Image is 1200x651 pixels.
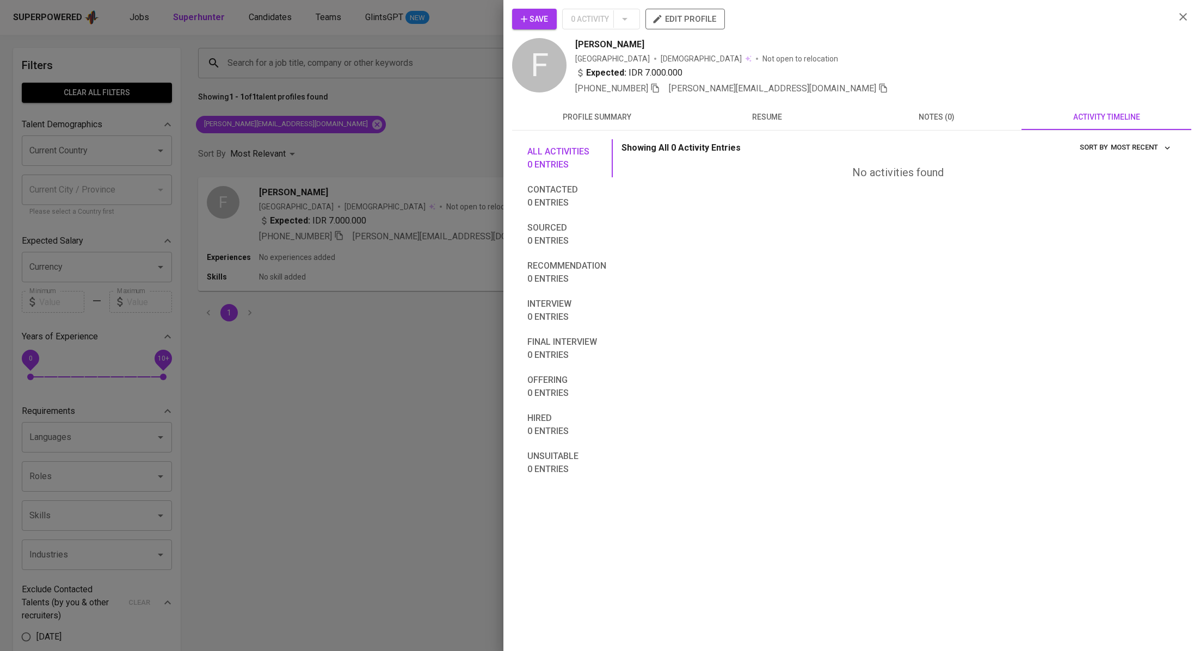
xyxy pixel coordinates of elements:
[527,450,606,476] span: Unsuitable 0 entries
[527,336,606,362] span: Final interview 0 entries
[1028,110,1185,124] span: activity timeline
[654,12,716,26] span: edit profile
[621,165,1174,181] div: No activities found
[527,297,606,324] span: Interview 0 entries
[621,141,741,154] p: Showing All 0 Activity Entries
[575,66,682,79] div: IDR 7.000.000
[1108,139,1174,156] button: sort by
[645,9,725,29] button: edit profile
[521,13,548,26] span: Save
[527,259,606,286] span: Recommendation 0 entries
[762,53,838,64] p: Not open to relocation
[519,110,675,124] span: profile summary
[688,110,845,124] span: resume
[575,53,650,64] div: [GEOGRAPHIC_DATA]
[527,183,606,209] span: Contacted 0 entries
[858,110,1015,124] span: notes (0)
[586,66,626,79] b: Expected:
[512,38,567,92] div: F
[527,145,606,171] span: All activities 0 entries
[1080,143,1108,151] span: sort by
[575,38,644,51] span: [PERSON_NAME]
[527,412,606,438] span: Hired 0 entries
[645,14,725,23] a: edit profile
[1111,141,1171,154] span: Most Recent
[669,83,876,94] span: [PERSON_NAME][EMAIL_ADDRESS][DOMAIN_NAME]
[512,9,557,29] button: Save
[575,83,648,94] span: [PHONE_NUMBER]
[527,374,606,400] span: Offering 0 entries
[527,221,606,247] span: Sourced 0 entries
[661,53,743,64] span: [DEMOGRAPHIC_DATA]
